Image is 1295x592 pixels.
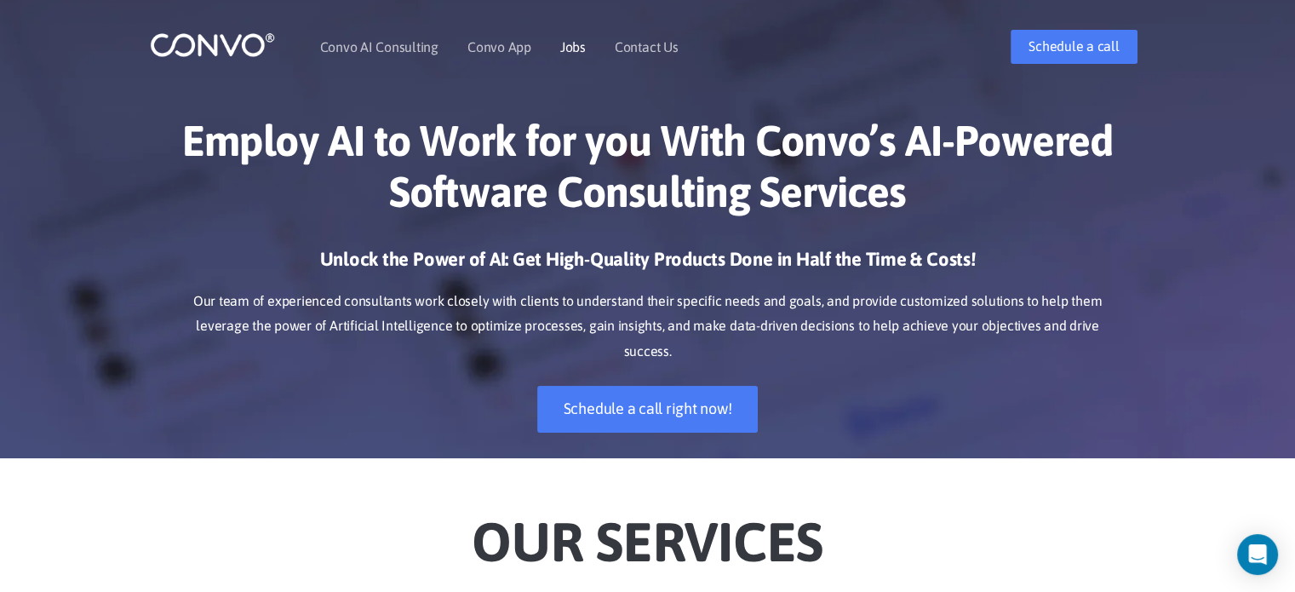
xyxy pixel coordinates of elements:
h2: Our Services [175,484,1120,579]
a: Jobs [560,40,586,54]
a: Schedule a call [1011,30,1137,64]
a: Convo App [467,40,531,54]
div: Open Intercom Messenger [1237,534,1278,575]
img: logo_1.png [150,32,275,58]
a: Convo AI Consulting [320,40,438,54]
a: Contact Us [615,40,679,54]
h3: Unlock the Power of AI: Get High-Quality Products Done in Half the Time & Costs! [175,247,1120,285]
h1: Employ AI to Work for you With Convo’s AI-Powered Software Consulting Services [175,115,1120,230]
p: Our team of experienced consultants work closely with clients to understand their specific needs ... [175,289,1120,365]
a: Schedule a call right now! [537,386,759,433]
